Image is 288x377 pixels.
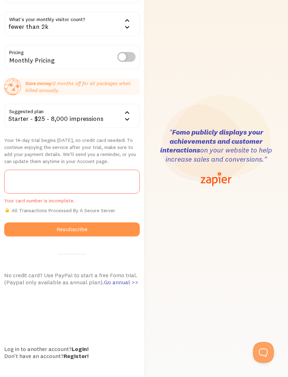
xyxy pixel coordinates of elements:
[4,207,140,214] p: All Transactions Processed By A Secure Server
[160,127,263,154] strong: Fomo publicly displays your achievements and customer interactions
[253,342,274,363] iframe: Help Scout Beacon - Open
[201,172,231,186] img: zapier-logo-67829435118c75c76cb2dd6da18087269b6957094811fad6c81319a220d8a412.png
[4,45,140,70] div: Monthly Pricing
[72,345,89,352] a: Login!
[4,12,140,36] div: fewer than 2k
[4,222,140,236] button: Resubscribe
[160,127,272,163] h3: " on your website to help increase sales and conversions."
[4,352,140,359] div: Don't have an account?
[4,198,140,204] div: Your card number is incomplete.
[64,352,89,359] a: Register!
[4,137,140,165] p: Your 14-day trial begins [DATE], no credit card needed! To continue enjoying the service after yo...
[104,279,138,286] span: Go annual >>
[9,178,135,185] iframe: Secure card payment input frame
[4,345,140,352] div: Log in to another account?
[4,104,140,128] div: Starter - $25 - 8,000 impressions
[25,80,140,94] p: 2 months off for all packages when billed annually.
[25,80,53,86] strong: Save money:
[4,272,140,286] div: No credit card? Use PayPal to start a free Fomo trial. (Paypal only available as annual plan).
